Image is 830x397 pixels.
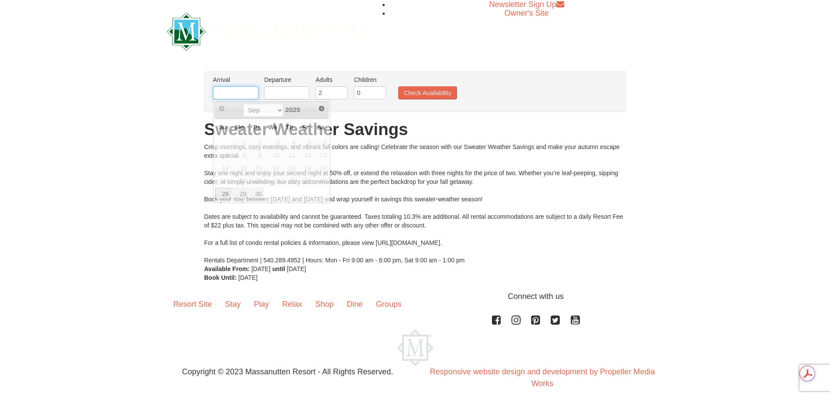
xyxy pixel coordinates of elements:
[264,149,281,162] span: 10
[298,162,313,174] span: 19
[264,162,282,175] td: unAvailable
[282,149,298,162] td: unAvailable
[215,162,230,174] span: 14
[398,86,457,99] button: Check Availability
[215,188,230,200] a: 28
[369,291,408,318] a: Groups
[248,162,264,175] td: unAvailable
[231,162,248,174] span: 15
[249,136,264,149] span: 2
[160,366,415,378] p: Copyright © 2023 Massanutten Resort - All Rights Reserved.
[248,136,264,149] td: unAvailable
[397,329,434,366] img: Massanutten Resort Logo
[249,149,264,162] span: 9
[247,291,276,318] a: Play
[248,187,264,200] td: available
[298,175,313,187] span: 26
[215,162,231,175] td: unAvailable
[298,136,313,149] span: 5
[340,291,369,318] a: Dine
[167,291,219,318] a: Resort Site
[215,175,230,187] span: 21
[318,105,325,112] span: Next
[313,175,328,187] span: 27
[219,291,247,318] a: Stay
[317,124,325,131] span: Saturday
[231,149,248,162] span: 8
[264,175,281,187] span: 24
[282,136,298,149] td: unAvailable
[167,13,366,51] img: Massanutten Resort Logo
[231,136,248,149] span: 1
[315,102,328,115] a: Next
[219,124,227,131] span: Sunday
[298,162,313,175] td: unAvailable
[264,136,282,149] td: unAvailable
[313,149,328,162] span: 13
[313,149,329,162] td: unAvailable
[248,149,264,162] td: unAvailable
[298,149,313,162] span: 12
[286,124,293,131] span: Thursday
[248,175,264,188] td: unAvailable
[302,124,308,131] span: Friday
[282,162,297,174] span: 18
[268,124,278,131] span: Wednesday
[235,124,244,131] span: Monday
[313,162,329,175] td: unAvailable
[309,291,340,318] a: Shop
[287,265,306,272] span: [DATE]
[231,188,248,200] a: 29
[231,175,248,187] span: 22
[298,175,313,188] td: unAvailable
[253,124,260,131] span: Tuesday
[204,143,626,265] div: Crisp mornings, cozy evenings, and vibrant fall colors are calling! Celebrate the season with our...
[231,136,248,149] td: unAvailable
[282,175,297,187] span: 25
[285,106,300,113] span: 2025
[354,75,386,84] label: Children
[249,188,264,200] a: 30
[238,274,257,281] span: [DATE]
[264,175,282,188] td: unAvailable
[213,75,258,84] label: Arrival
[282,162,298,175] td: unAvailable
[231,149,248,162] td: unAvailable
[167,291,664,302] p: Connect with us
[272,265,285,272] strong: until
[282,149,297,162] span: 11
[218,105,225,112] span: Prev
[215,149,230,162] span: 7
[231,162,248,175] td: unAvailable
[313,136,328,149] span: 6
[204,121,626,138] h1: Sweater Weather Savings
[204,274,237,281] strong: Book Until:
[231,187,248,200] td: available
[249,175,264,187] span: 23
[430,367,655,388] a: Responsive website design and development by Propeller Media Works
[264,75,309,84] label: Departure
[315,75,348,84] label: Adults
[264,149,282,162] td: unAvailable
[298,136,313,149] td: unAvailable
[313,175,329,188] td: unAvailable
[264,136,281,149] span: 3
[276,291,309,318] a: Relax
[215,149,231,162] td: unAvailable
[249,162,264,174] span: 16
[231,175,248,188] td: unAvailable
[264,162,281,174] span: 17
[215,175,231,188] td: unAvailable
[282,136,297,149] span: 4
[313,136,329,149] td: unAvailable
[167,20,366,41] a: Massanutten Resort
[251,265,271,272] span: [DATE]
[215,187,231,200] td: available
[313,162,328,174] span: 20
[505,9,549,17] a: Owner's Site
[298,149,313,162] td: unAvailable
[216,102,228,115] a: Prev
[282,175,298,188] td: unAvailable
[204,265,250,272] strong: Available From:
